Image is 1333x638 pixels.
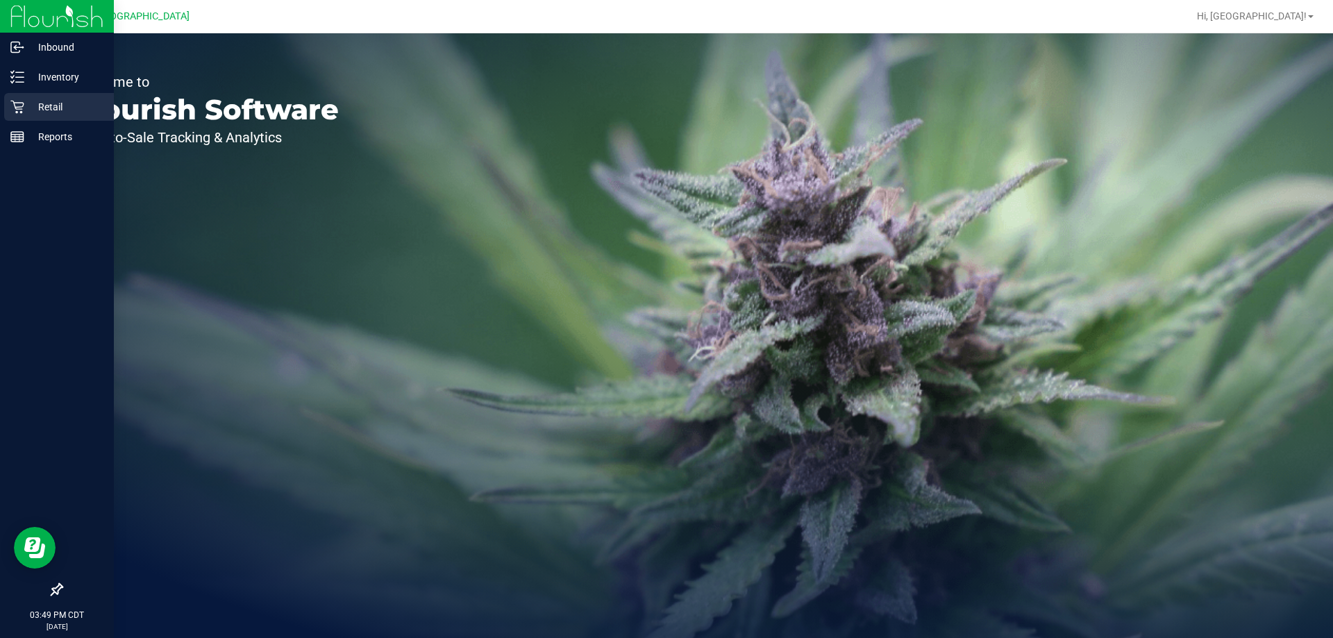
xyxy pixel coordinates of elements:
[94,10,190,22] span: [GEOGRAPHIC_DATA]
[24,39,108,56] p: Inbound
[24,128,108,145] p: Reports
[10,130,24,144] inline-svg: Reports
[6,609,108,621] p: 03:49 PM CDT
[75,131,339,144] p: Seed-to-Sale Tracking & Analytics
[75,96,339,124] p: Flourish Software
[24,69,108,85] p: Inventory
[24,99,108,115] p: Retail
[10,100,24,114] inline-svg: Retail
[6,621,108,632] p: [DATE]
[14,527,56,569] iframe: Resource center
[75,75,339,89] p: Welcome to
[1197,10,1307,22] span: Hi, [GEOGRAPHIC_DATA]!
[10,70,24,84] inline-svg: Inventory
[10,40,24,54] inline-svg: Inbound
